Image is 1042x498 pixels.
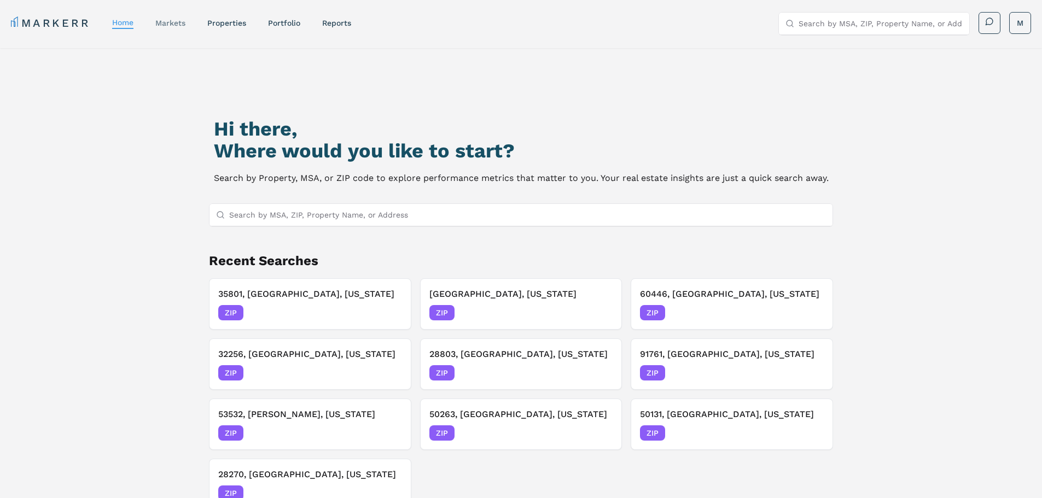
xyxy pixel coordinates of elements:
[640,365,665,380] span: ZIP
[377,367,402,378] span: [DATE]
[799,367,824,378] span: [DATE]
[214,140,829,162] h2: Where would you like to start?
[209,399,411,450] button: 53532, [PERSON_NAME], [US_STATE]ZIP[DATE]
[218,408,402,421] h3: 53532, [PERSON_NAME], [US_STATE]
[429,348,613,361] h3: 28803, [GEOGRAPHIC_DATA], [US_STATE]
[429,365,455,380] span: ZIP
[218,288,402,301] h3: 35801, [GEOGRAPHIC_DATA], [US_STATE]
[588,307,613,318] span: [DATE]
[631,278,833,330] button: 60446, [GEOGRAPHIC_DATA], [US_STATE]ZIP[DATE]
[112,18,133,27] a: home
[11,15,90,31] a: MARKERR
[429,305,455,320] span: ZIP
[218,365,243,380] span: ZIP
[218,348,402,361] h3: 32256, [GEOGRAPHIC_DATA], [US_STATE]
[799,13,963,34] input: Search by MSA, ZIP, Property Name, or Address
[640,288,824,301] h3: 60446, [GEOGRAPHIC_DATA], [US_STATE]
[631,338,833,390] button: 91761, [GEOGRAPHIC_DATA], [US_STATE]ZIP[DATE]
[640,425,665,441] span: ZIP
[420,278,622,330] button: [GEOGRAPHIC_DATA], [US_STATE]ZIP[DATE]
[209,252,834,269] h2: Recent Searches
[322,19,351,27] a: reports
[214,118,829,140] h1: Hi there,
[429,425,455,441] span: ZIP
[218,425,243,441] span: ZIP
[377,427,402,438] span: [DATE]
[209,338,411,390] button: 32256, [GEOGRAPHIC_DATA], [US_STATE]ZIP[DATE]
[429,408,613,421] h3: 50263, [GEOGRAPHIC_DATA], [US_STATE]
[640,408,824,421] h3: 50131, [GEOGRAPHIC_DATA], [US_STATE]
[155,19,185,27] a: markets
[588,427,613,438] span: [DATE]
[1009,12,1031,34] button: M
[214,171,829,186] p: Search by Property, MSA, or ZIP code to explore performance metrics that matter to you. Your real...
[218,468,402,481] h3: 28270, [GEOGRAPHIC_DATA], [US_STATE]
[420,338,622,390] button: 28803, [GEOGRAPHIC_DATA], [US_STATE]ZIP[DATE]
[207,19,246,27] a: properties
[429,288,613,301] h3: [GEOGRAPHIC_DATA], [US_STATE]
[640,305,665,320] span: ZIP
[209,278,411,330] button: 35801, [GEOGRAPHIC_DATA], [US_STATE]ZIP[DATE]
[1017,17,1023,28] span: M
[377,307,402,318] span: [DATE]
[420,399,622,450] button: 50263, [GEOGRAPHIC_DATA], [US_STATE]ZIP[DATE]
[799,427,824,438] span: [DATE]
[218,305,243,320] span: ZIP
[588,367,613,378] span: [DATE]
[268,19,300,27] a: Portfolio
[640,348,824,361] h3: 91761, [GEOGRAPHIC_DATA], [US_STATE]
[229,204,826,226] input: Search by MSA, ZIP, Property Name, or Address
[631,399,833,450] button: 50131, [GEOGRAPHIC_DATA], [US_STATE]ZIP[DATE]
[799,307,824,318] span: [DATE]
